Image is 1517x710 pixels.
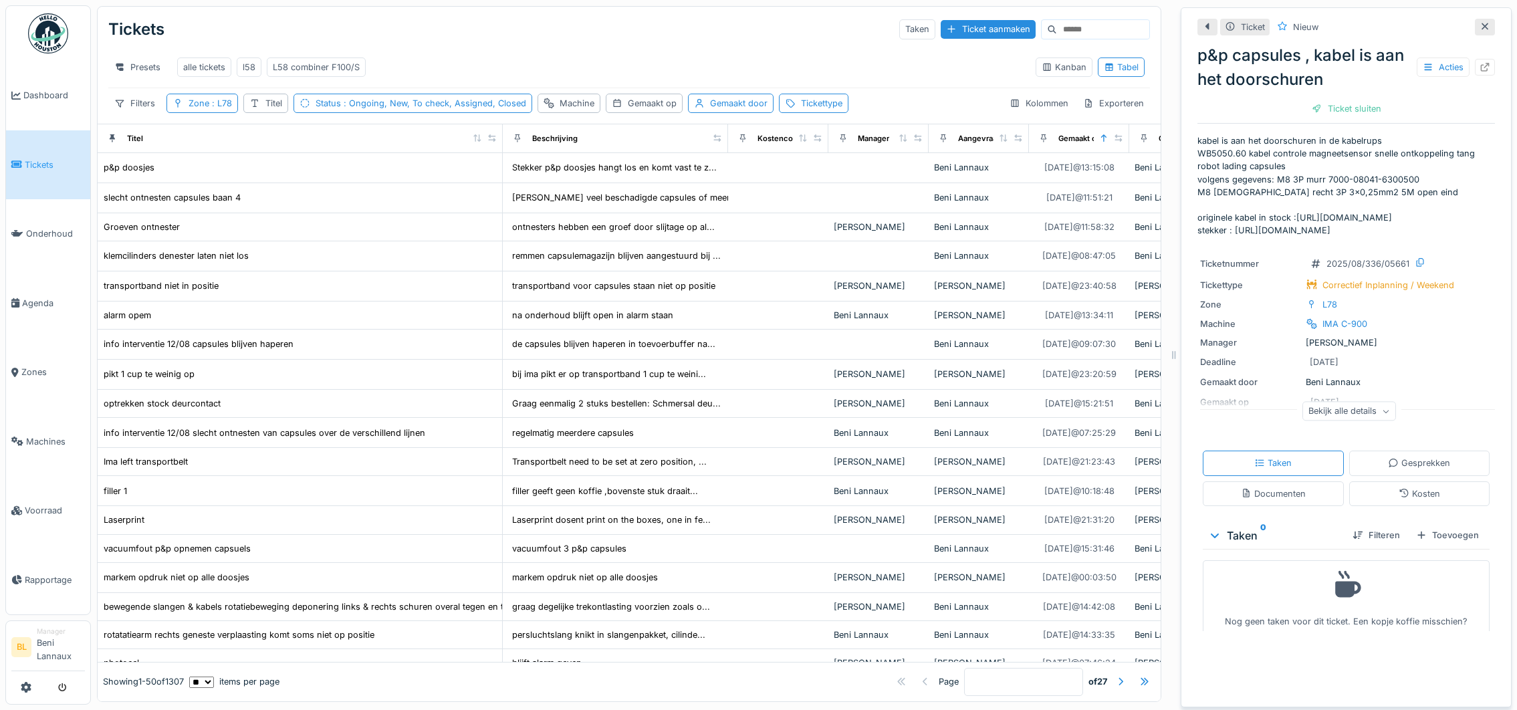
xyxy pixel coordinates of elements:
[103,675,184,688] div: Showing 1 - 50 of 1307
[941,20,1036,38] div: Ticket aanmaken
[1045,397,1113,410] div: [DATE] @ 15:21:51
[834,309,923,322] div: Beni Lannaux
[1135,571,1224,584] div: [PERSON_NAME]
[934,427,1024,439] div: Beni Lannaux
[1042,657,1116,669] div: [DATE] @ 07:46:24
[6,407,90,477] a: Machines
[1211,566,1481,628] div: Nog geen taken voor dit ticket. Een kopje koffie misschien?
[1135,485,1224,497] div: [PERSON_NAME]
[1088,675,1107,688] strong: of 27
[1045,309,1113,322] div: [DATE] @ 13:34:11
[26,227,85,240] span: Onderhoud
[858,133,889,144] div: Manager
[1044,161,1115,174] div: [DATE] @ 13:15:08
[834,600,923,613] div: [PERSON_NAME]
[834,397,923,410] div: [PERSON_NAME]
[6,338,90,407] a: Zones
[1293,21,1318,33] div: Nieuw
[512,513,711,526] div: Laserprint dosent print on the boxes, one in fe...
[834,485,923,497] div: Beni Lannaux
[939,675,959,688] div: Page
[834,221,923,233] div: [PERSON_NAME]
[1135,191,1224,204] div: Beni Lannaux
[1135,427,1224,439] div: Beni Lannaux
[28,13,68,53] img: Badge_color-CXgf-gQk.svg
[1417,57,1470,77] div: Acties
[1042,368,1117,380] div: [DATE] @ 23:20:59
[1200,257,1300,270] div: Ticketnummer
[1135,513,1224,526] div: [PERSON_NAME]
[127,133,143,144] div: Titel
[273,61,360,74] div: L58 combiner F100/S
[11,637,31,657] li: BL
[6,546,90,615] a: Rapportage
[512,427,634,439] div: regelmatig meerdere capsules
[1042,338,1116,350] div: [DATE] @ 09:07:30
[934,249,1024,262] div: Beni Lannaux
[108,94,161,113] div: Filters
[11,626,85,671] a: BL ManagerBeni Lannaux
[710,97,768,110] div: Gemaakt door
[1200,318,1300,330] div: Machine
[6,476,90,546] a: Voorraad
[1411,526,1484,544] div: Toevoegen
[1135,397,1224,410] div: Beni Lannaux
[1135,279,1224,292] div: [PERSON_NAME]
[23,89,85,102] span: Dashboard
[512,191,778,204] div: [PERSON_NAME] veel beschadigde capsules of meerdere caps...
[934,571,1024,584] div: [PERSON_NAME]
[834,657,923,669] div: [PERSON_NAME]
[1322,298,1337,311] div: L78
[1326,257,1409,270] div: 2025/08/336/05661
[1347,526,1405,544] div: Filteren
[757,133,802,144] div: Kostencode
[189,675,279,688] div: items per page
[104,397,221,410] div: optrekken stock deurcontact
[1135,368,1224,380] div: [PERSON_NAME]
[1388,457,1450,469] div: Gesprekken
[243,61,255,74] div: l58
[1135,161,1224,174] div: Beni Lannaux
[512,485,698,497] div: filler geeft geen koffie ,bovenste stuk draait...
[104,657,139,669] div: photocel
[1042,427,1116,439] div: [DATE] @ 07:25:29
[512,571,658,584] div: markem opdruk niet op alle doosjes
[1200,356,1300,368] div: Deadline
[934,397,1024,410] div: Beni Lannaux
[104,191,241,204] div: slecht ontnesten capsules baan 4
[104,368,195,380] div: pikt 1 cup te weinig op
[512,338,715,350] div: de capsules blijven haperen in toevoerbuffer na...
[512,221,715,233] div: ontnesters hebben een groef door slijtage op al...
[1302,402,1396,421] div: Bekijk alle details
[934,279,1024,292] div: [PERSON_NAME]
[1046,191,1113,204] div: [DATE] @ 11:51:21
[1197,134,1495,237] p: kabel is aan het doorschuren in de kabelrups WB5050.60 kabel controle magneetsensor snelle ontkop...
[512,368,706,380] div: bij ima pikt er op transportband 1 cup te weini...
[512,455,707,468] div: Transportbelt need to be set at zero position, ...
[6,199,90,269] a: Onderhoud
[934,191,1024,204] div: Beni Lannaux
[104,628,374,641] div: rotatatiearm rechts geneste verplaasting komt soms niet op positie
[104,455,188,468] div: Ima left transportbelt
[1135,628,1224,641] div: Beni Lannaux
[209,98,232,108] span: : L78
[934,600,1024,613] div: Beni Lannaux
[1200,336,1300,349] div: Manager
[512,657,582,669] div: blijft alarm geven
[834,368,923,380] div: [PERSON_NAME]
[1077,94,1150,113] div: Exporteren
[1135,249,1224,262] div: Beni Lannaux
[1135,221,1224,233] div: Beni Lannaux
[1044,542,1115,555] div: [DATE] @ 15:31:46
[183,61,225,74] div: alle tickets
[834,279,923,292] div: [PERSON_NAME]
[512,249,721,262] div: remmen capsulemagazijn blijven aangestuurd bij ...
[104,600,590,613] div: bewegende slangen & kabels rotatiebeweging deponering links & rechts schuren overal tegen en trek...
[1042,61,1086,74] div: Kanban
[1241,487,1306,500] div: Documenten
[104,161,154,174] div: p&p doosjes
[1135,542,1224,555] div: Beni Lannaux
[1200,298,1300,311] div: Zone
[104,571,249,584] div: markem opdruk niet op alle doosjes
[104,427,425,439] div: info interventie 12/08 slecht ontnesten van capsules over de verschillend lijnen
